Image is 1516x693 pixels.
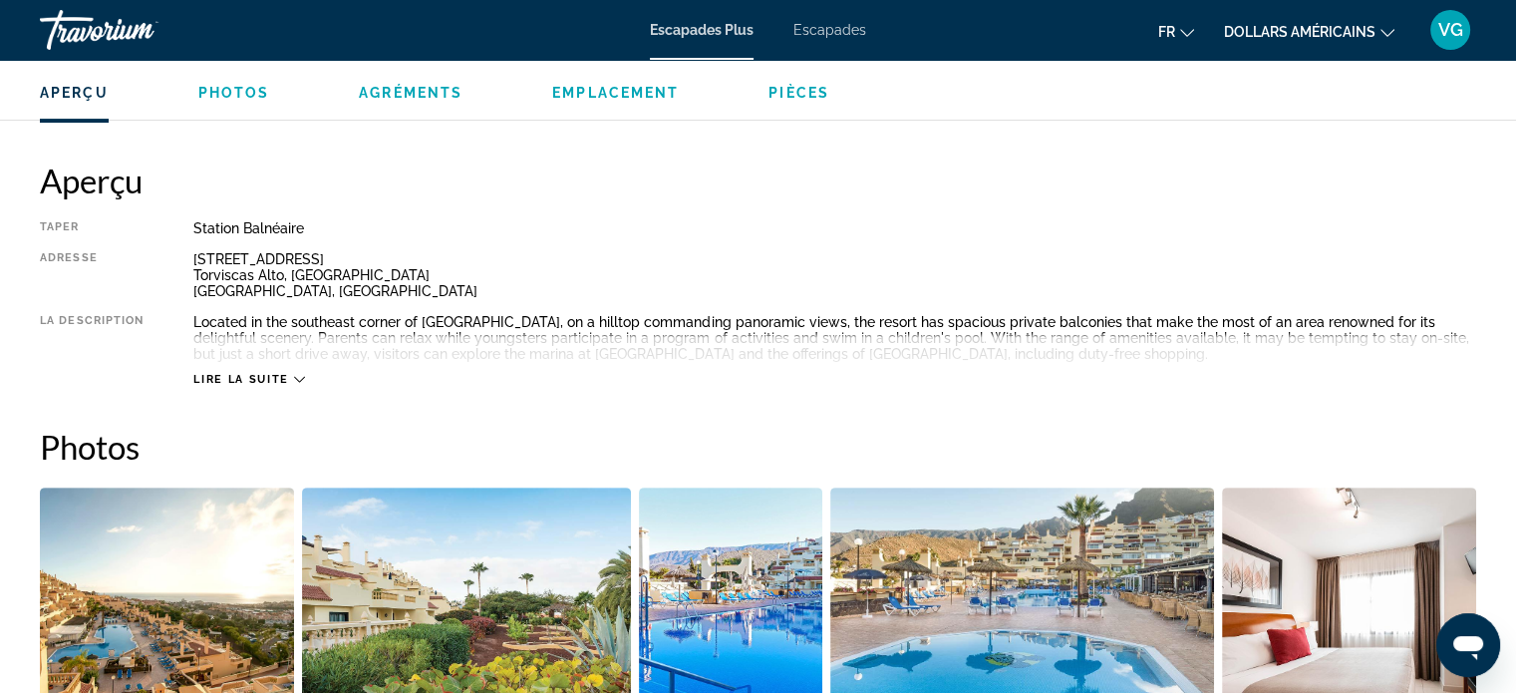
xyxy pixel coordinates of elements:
div: Station balnéaire [193,220,1476,236]
font: VG [1438,19,1463,40]
h2: Photos [40,427,1476,467]
button: Menu utilisateur [1424,9,1476,51]
span: Photos [198,85,270,101]
h2: Aperçu [40,161,1476,200]
font: dollars américains [1224,24,1375,40]
div: La description [40,314,144,362]
button: Agréments [359,84,462,102]
div: [STREET_ADDRESS] Torviscas Alto, [GEOGRAPHIC_DATA] [GEOGRAPHIC_DATA], [GEOGRAPHIC_DATA] [193,251,1476,299]
span: Pièces [768,85,829,101]
button: Changer de devise [1224,17,1394,46]
span: Emplacement [552,85,679,101]
a: Escapades [793,22,866,38]
div: Adresse [40,251,144,299]
span: Agréments [359,85,462,101]
button: Lire la suite [193,372,304,387]
button: Aperçu [40,84,109,102]
span: Lire la suite [193,373,288,386]
button: Emplacement [552,84,679,102]
button: Photos [198,84,270,102]
div: Located in the southeast corner of [GEOGRAPHIC_DATA], on a hilltop commanding panoramic views, th... [193,314,1476,362]
a: Escapades Plus [650,22,754,38]
button: Pièces [768,84,829,102]
font: fr [1158,24,1175,40]
a: Travorium [40,4,239,56]
span: Aperçu [40,85,109,101]
div: Taper [40,220,144,236]
iframe: Bouton de lancement de la fenêtre de messagerie [1436,613,1500,677]
button: Changer de langue [1158,17,1194,46]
